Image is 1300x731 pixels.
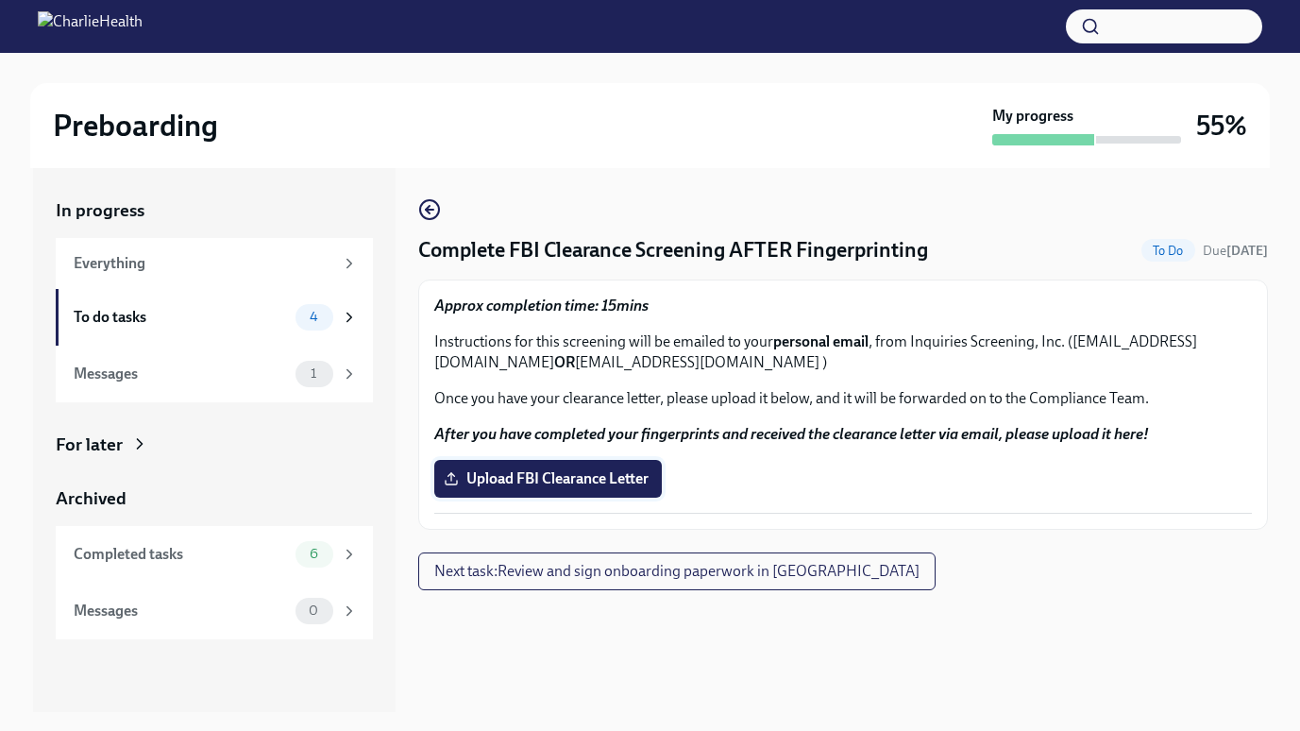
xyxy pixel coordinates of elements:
span: 0 [297,603,329,618]
a: Messages0 [56,583,373,639]
strong: Approx completion time: 15mins [434,297,649,314]
h4: Complete FBI Clearance Screening AFTER Fingerprinting [418,236,928,264]
span: To Do [1141,244,1195,258]
a: In progress [56,198,373,223]
button: Next task:Review and sign onboarding paperwork in [GEOGRAPHIC_DATA] [418,552,936,590]
strong: OR [554,353,575,371]
span: 1 [299,366,328,381]
span: 4 [298,310,329,324]
strong: personal email [773,332,869,350]
span: Upload FBI Clearance Letter [447,469,649,488]
span: Due [1203,243,1268,259]
span: September 18th, 2025 09:00 [1203,242,1268,260]
p: Once you have your clearance letter, please upload it below, and it will be forwarded on to the C... [434,388,1252,409]
div: Everything [74,253,333,274]
div: To do tasks [74,307,288,328]
div: Messages [74,601,288,621]
div: For later [56,433,123,457]
img: CharlieHealth [38,11,143,42]
p: Instructions for this screening will be emailed to your , from Inquiries Screening, Inc. ([EMAIL_... [434,331,1252,373]
div: Completed tasks [74,544,288,565]
a: Archived [56,486,373,511]
strong: [DATE] [1226,243,1268,259]
a: Everything [56,238,373,289]
a: Messages1 [56,346,373,402]
strong: My progress [992,106,1073,127]
div: Messages [74,364,288,384]
a: For later [56,433,373,457]
h2: Preboarding [53,107,218,144]
span: Next task : Review and sign onboarding paperwork in [GEOGRAPHIC_DATA] [434,562,920,581]
label: Upload FBI Clearance Letter [434,460,662,498]
strong: After you have completed your fingerprints and received the clearance letter via email, please up... [434,425,1149,443]
a: Completed tasks6 [56,526,373,583]
h3: 55% [1196,109,1247,143]
a: To do tasks4 [56,289,373,346]
span: 6 [298,547,329,561]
